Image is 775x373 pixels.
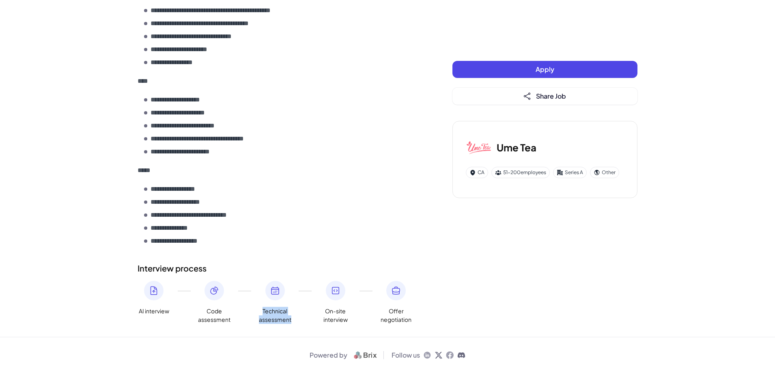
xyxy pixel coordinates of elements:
[497,140,536,155] h3: Ume Tea
[319,307,352,324] span: On-site interview
[198,307,230,324] span: Code assessment
[466,134,492,160] img: Um
[452,88,637,105] button: Share Job
[138,262,420,274] h2: Interview process
[553,167,587,178] div: Series A
[392,350,420,360] span: Follow us
[310,350,347,360] span: Powered by
[536,92,566,100] span: Share Job
[380,307,412,324] span: Offer negotiation
[491,167,550,178] div: 51-200 employees
[351,350,380,360] img: logo
[536,65,554,73] span: Apply
[259,307,291,324] span: Technical assessment
[590,167,619,178] div: Other
[139,307,169,315] span: AI interview
[466,167,488,178] div: CA
[452,61,637,78] button: Apply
